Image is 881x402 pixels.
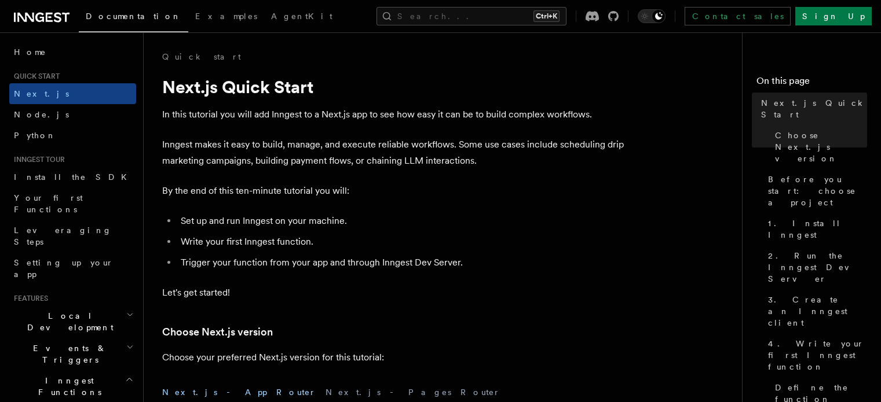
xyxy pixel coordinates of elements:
[770,125,867,169] a: Choose Next.js version
[685,7,791,25] a: Contact sales
[271,12,332,21] span: AgentKit
[9,83,136,104] a: Next.js
[162,349,626,366] p: Choose your preferred Next.js version for this tutorial:
[188,3,264,31] a: Examples
[177,234,626,250] li: Write your first Inngest function.
[264,3,339,31] a: AgentKit
[9,42,136,62] a: Home
[14,131,56,140] span: Python
[9,310,126,333] span: Local Development
[9,338,136,370] button: Events & Triggers
[14,46,46,58] span: Home
[761,97,867,120] span: Next.js Quick Start
[14,226,112,246] span: Leveraging Steps
[162,137,626,169] p: Inngest makes it easy to build, manage, and execute reliable workflows. Some use cases include sc...
[14,193,83,214] span: Your first Functions
[9,294,48,303] span: Features
[9,305,136,338] button: Local Development
[9,125,136,146] a: Python
[195,12,257,21] span: Examples
[14,110,69,119] span: Node.js
[756,93,867,125] a: Next.js Quick Start
[162,106,626,123] p: In this tutorial you will add Inngest to a Next.js app to see how easy it can be to build complex...
[795,7,872,25] a: Sign Up
[533,10,560,22] kbd: Ctrl+K
[763,289,867,333] a: 3. Create an Inngest client
[768,250,867,285] span: 2. Run the Inngest Dev Server
[763,213,867,245] a: 1. Install Inngest
[162,76,626,97] h1: Next.js Quick Start
[9,167,136,187] a: Install the SDK
[756,74,867,93] h4: On this page
[9,155,65,164] span: Inngest tour
[177,213,626,229] li: Set up and run Inngest on your machine.
[14,89,69,98] span: Next.js
[14,172,134,182] span: Install the SDK
[9,342,126,366] span: Events & Triggers
[9,375,125,398] span: Inngest Functions
[162,324,273,340] a: Choose Next.js version
[763,333,867,377] a: 4. Write your first Inngest function
[162,51,241,62] a: Quick start
[768,294,867,329] span: 3. Create an Inngest client
[162,183,626,199] p: By the end of this ten-minute tutorial you will:
[9,252,136,285] a: Setting up your app
[768,338,867,373] span: 4. Write your first Inngest function
[9,72,60,81] span: Quick start
[14,258,114,279] span: Setting up your app
[376,7,566,25] button: Search...Ctrl+K
[763,169,867,213] a: Before you start: choose a project
[177,255,626,271] li: Trigger your function from your app and through Inngest Dev Server.
[162,285,626,301] p: Let's get started!
[775,130,867,164] span: Choose Next.js version
[768,174,867,208] span: Before you start: choose a project
[9,187,136,220] a: Your first Functions
[9,220,136,252] a: Leveraging Steps
[763,245,867,289] a: 2. Run the Inngest Dev Server
[79,3,188,32] a: Documentation
[638,9,666,23] button: Toggle dark mode
[9,104,136,125] a: Node.js
[768,217,867,241] span: 1. Install Inngest
[86,12,181,21] span: Documentation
